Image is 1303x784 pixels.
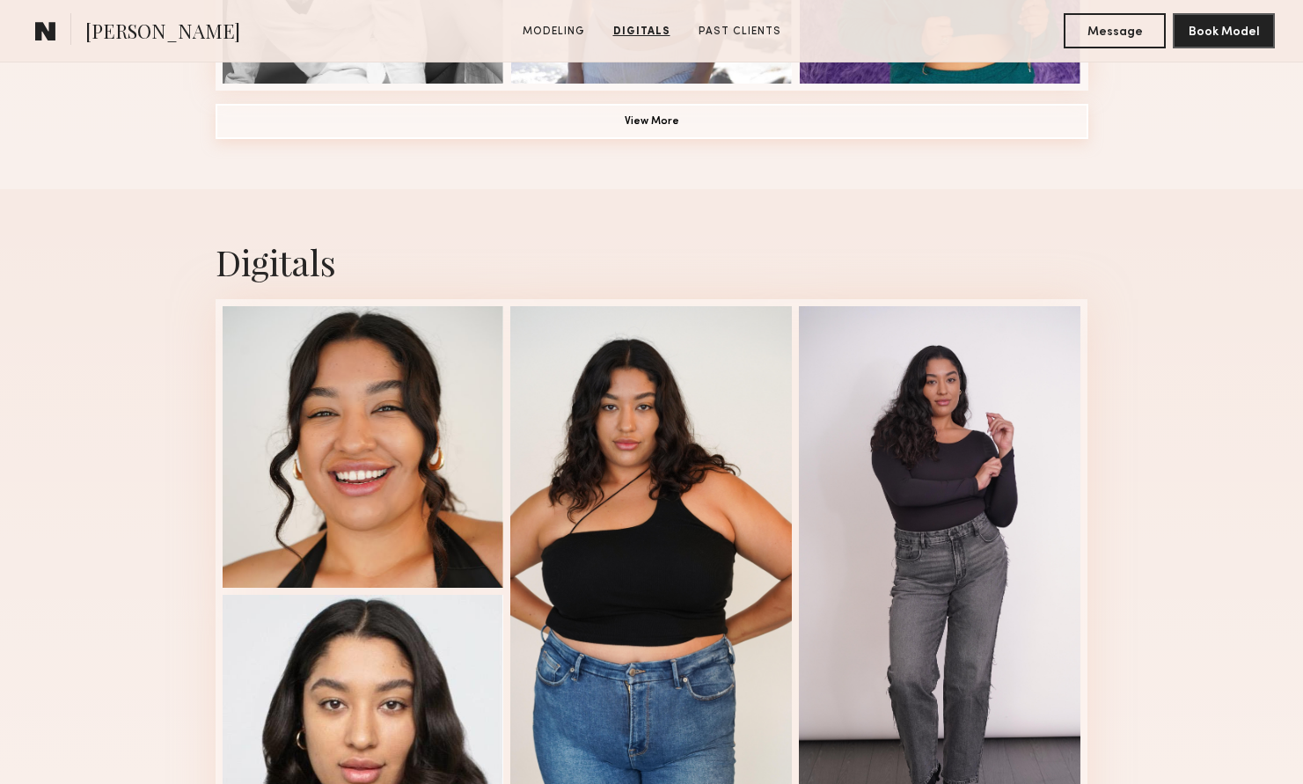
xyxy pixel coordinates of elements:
a: Digitals [606,24,677,40]
a: Book Model [1173,23,1275,38]
button: Message [1064,13,1166,48]
button: Book Model [1173,13,1275,48]
a: Past Clients [692,24,788,40]
span: [PERSON_NAME] [85,18,240,48]
button: View More [216,104,1088,139]
a: Modeling [516,24,592,40]
div: Digitals [216,238,1088,285]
